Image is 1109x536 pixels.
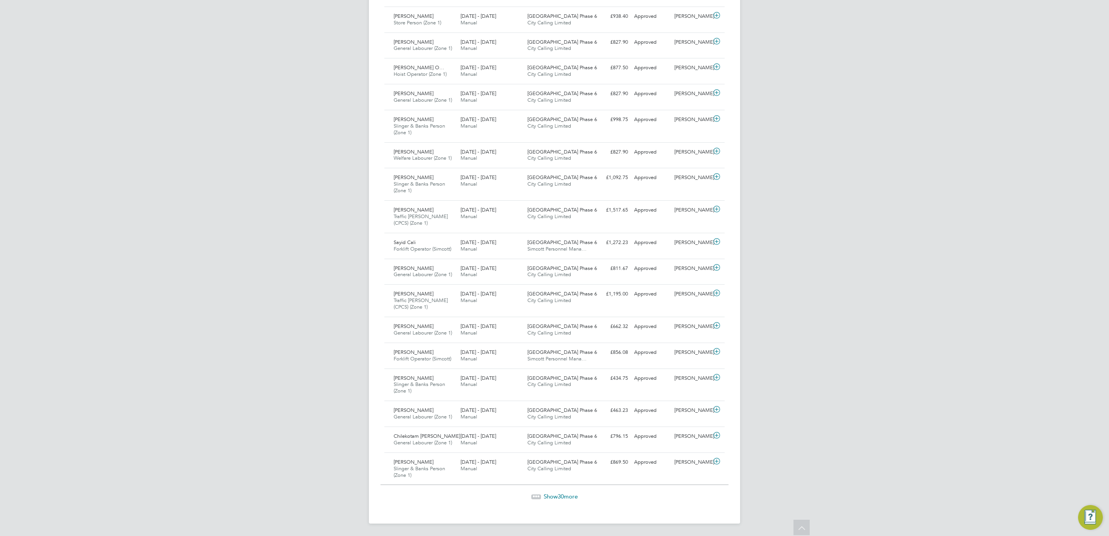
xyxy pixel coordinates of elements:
[461,329,477,336] span: Manual
[671,204,711,217] div: [PERSON_NAME]
[461,290,496,297] span: [DATE] - [DATE]
[461,45,477,51] span: Manual
[394,329,452,336] span: General Labourer (Zone 1)
[591,320,631,333] div: £662.32
[394,39,433,45] span: [PERSON_NAME]
[591,146,631,159] div: £827.90
[394,433,460,439] span: Chilekotam [PERSON_NAME]
[591,346,631,359] div: £856.08
[394,207,433,213] span: [PERSON_NAME]
[527,64,597,71] span: [GEOGRAPHIC_DATA] Phase 6
[461,13,496,19] span: [DATE] - [DATE]
[671,456,711,469] div: [PERSON_NAME]
[394,290,433,297] span: [PERSON_NAME]
[631,204,671,217] div: Approved
[527,459,597,465] span: [GEOGRAPHIC_DATA] Phase 6
[631,146,671,159] div: Approved
[394,90,433,97] span: [PERSON_NAME]
[527,290,597,297] span: [GEOGRAPHIC_DATA] Phase 6
[394,323,433,329] span: [PERSON_NAME]
[527,439,571,446] span: City Calling Limited
[591,372,631,385] div: £434.75
[394,181,445,194] span: Slinger & Banks Person (Zone 1)
[544,493,578,500] span: Show more
[461,297,477,304] span: Manual
[527,355,587,362] span: Simcott Personnel Mana…
[461,265,496,271] span: [DATE] - [DATE]
[671,146,711,159] div: [PERSON_NAME]
[527,329,571,336] span: City Calling Limited
[461,213,477,220] span: Manual
[591,87,631,100] div: £827.90
[461,407,496,413] span: [DATE] - [DATE]
[461,123,477,129] span: Manual
[631,36,671,49] div: Approved
[591,236,631,249] div: £1,272.23
[461,465,477,472] span: Manual
[527,71,571,77] span: City Calling Limited
[631,113,671,126] div: Approved
[591,36,631,49] div: £827.90
[631,10,671,23] div: Approved
[527,323,597,329] span: [GEOGRAPHIC_DATA] Phase 6
[394,45,452,51] span: General Labourer (Zone 1)
[631,87,671,100] div: Approved
[461,207,496,213] span: [DATE] - [DATE]
[671,430,711,443] div: [PERSON_NAME]
[527,213,571,220] span: City Calling Limited
[671,113,711,126] div: [PERSON_NAME]
[671,372,711,385] div: [PERSON_NAME]
[394,413,452,420] span: General Labourer (Zone 1)
[671,288,711,300] div: [PERSON_NAME]
[461,439,477,446] span: Manual
[527,149,597,155] span: [GEOGRAPHIC_DATA] Phase 6
[527,407,597,413] span: [GEOGRAPHIC_DATA] Phase 6
[671,404,711,417] div: [PERSON_NAME]
[631,430,671,443] div: Approved
[461,246,477,252] span: Manual
[394,407,433,413] span: [PERSON_NAME]
[527,90,597,97] span: [GEOGRAPHIC_DATA] Phase 6
[671,236,711,249] div: [PERSON_NAME]
[671,61,711,74] div: [PERSON_NAME]
[394,465,445,478] span: Slinger & Banks Person (Zone 1)
[527,349,597,355] span: [GEOGRAPHIC_DATA] Phase 6
[461,271,477,278] span: Manual
[461,116,496,123] span: [DATE] - [DATE]
[394,459,433,465] span: [PERSON_NAME]
[527,265,597,271] span: [GEOGRAPHIC_DATA] Phase 6
[671,36,711,49] div: [PERSON_NAME]
[527,13,597,19] span: [GEOGRAPHIC_DATA] Phase 6
[461,181,477,187] span: Manual
[591,171,631,184] div: £1,092.75
[591,113,631,126] div: £998.75
[394,116,433,123] span: [PERSON_NAME]
[461,355,477,362] span: Manual
[461,323,496,329] span: [DATE] - [DATE]
[394,375,433,381] span: [PERSON_NAME]
[591,404,631,417] div: £463.23
[527,39,597,45] span: [GEOGRAPHIC_DATA] Phase 6
[671,346,711,359] div: [PERSON_NAME]
[461,155,477,161] span: Manual
[461,433,496,439] span: [DATE] - [DATE]
[461,459,496,465] span: [DATE] - [DATE]
[394,155,452,161] span: Welfare Labourer (Zone 1)
[461,375,496,381] span: [DATE] - [DATE]
[591,456,631,469] div: £869.50
[631,236,671,249] div: Approved
[394,271,452,278] span: General Labourer (Zone 1)
[394,71,447,77] span: Hoist Operator (Zone 1)
[527,174,597,181] span: [GEOGRAPHIC_DATA] Phase 6
[527,239,597,246] span: [GEOGRAPHIC_DATA] Phase 6
[1078,505,1103,530] button: Engage Resource Center
[527,297,571,304] span: City Calling Limited
[461,64,496,71] span: [DATE] - [DATE]
[461,90,496,97] span: [DATE] - [DATE]
[527,181,571,187] span: City Calling Limited
[461,349,496,355] span: [DATE] - [DATE]
[394,123,445,136] span: Slinger & Banks Person (Zone 1)
[591,430,631,443] div: £796.15
[461,149,496,155] span: [DATE] - [DATE]
[394,381,445,394] span: Slinger & Banks Person (Zone 1)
